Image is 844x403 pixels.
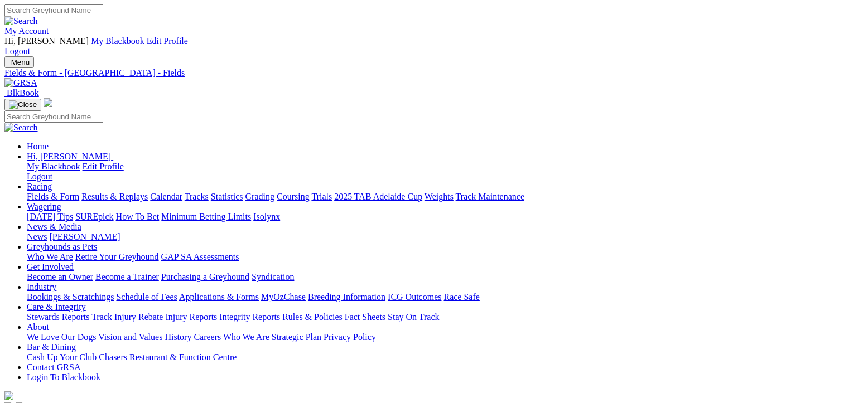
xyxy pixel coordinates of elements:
[161,212,251,221] a: Minimum Betting Limits
[44,98,52,107] img: logo-grsa-white.png
[4,68,840,78] a: Fields & Form - [GEOGRAPHIC_DATA] - Fields
[27,312,89,322] a: Stewards Reports
[261,292,306,302] a: MyOzChase
[27,302,86,312] a: Care & Integrity
[282,312,343,322] a: Rules & Policies
[27,272,840,282] div: Get Involved
[223,332,269,342] a: Who We Are
[27,182,52,191] a: Racing
[219,312,280,322] a: Integrity Reports
[99,352,237,362] a: Chasers Restaurant & Function Centre
[98,332,162,342] a: Vision and Values
[11,58,30,66] span: Menu
[4,88,39,98] a: BlkBook
[27,192,79,201] a: Fields & Form
[27,312,840,322] div: Care & Integrity
[27,192,840,202] div: Racing
[83,162,124,171] a: Edit Profile
[150,192,182,201] a: Calendar
[27,212,840,222] div: Wagering
[4,46,30,56] a: Logout
[211,192,243,201] a: Statistics
[27,152,113,161] a: Hi, [PERSON_NAME]
[49,232,120,241] a: [PERSON_NAME]
[253,212,280,221] a: Isolynx
[27,282,56,292] a: Industry
[27,142,49,151] a: Home
[27,232,840,242] div: News & Media
[165,312,217,322] a: Injury Reports
[75,212,113,221] a: SUREpick
[27,362,80,372] a: Contact GRSA
[27,162,80,171] a: My Blackbook
[161,252,239,261] a: GAP SA Assessments
[27,352,97,362] a: Cash Up Your Club
[27,262,74,271] a: Get Involved
[4,391,13,400] img: logo-grsa-white.png
[4,26,49,36] a: My Account
[4,36,840,56] div: My Account
[245,192,274,201] a: Grading
[324,332,376,342] a: Privacy Policy
[116,292,177,302] a: Schedule of Fees
[27,252,840,262] div: Greyhounds as Pets
[116,212,160,221] a: How To Bet
[27,372,100,382] a: Login To Blackbook
[9,100,37,109] img: Close
[4,99,41,111] button: Toggle navigation
[27,332,96,342] a: We Love Our Dogs
[27,252,73,261] a: Who We Are
[27,222,81,231] a: News & Media
[27,352,840,362] div: Bar & Dining
[4,111,103,123] input: Search
[27,292,840,302] div: Industry
[75,252,159,261] a: Retire Your Greyhound
[27,172,52,181] a: Logout
[308,292,385,302] a: Breeding Information
[272,332,321,342] a: Strategic Plan
[4,123,38,133] img: Search
[252,272,294,281] a: Syndication
[4,56,34,68] button: Toggle navigation
[4,36,89,46] span: Hi, [PERSON_NAME]
[7,88,39,98] span: BlkBook
[27,272,93,281] a: Become an Owner
[27,162,840,182] div: Hi, [PERSON_NAME]
[95,272,159,281] a: Become a Trainer
[425,192,454,201] a: Weights
[334,192,422,201] a: 2025 TAB Adelaide Cup
[388,312,439,322] a: Stay On Track
[27,332,840,342] div: About
[27,212,73,221] a: [DATE] Tips
[277,192,310,201] a: Coursing
[27,242,97,251] a: Greyhounds as Pets
[91,36,144,46] a: My Blackbook
[388,292,441,302] a: ICG Outcomes
[4,16,38,26] img: Search
[27,342,76,352] a: Bar & Dining
[147,36,188,46] a: Edit Profile
[194,332,221,342] a: Careers
[345,312,385,322] a: Fact Sheets
[456,192,524,201] a: Track Maintenance
[27,322,49,332] a: About
[27,232,47,241] a: News
[4,78,37,88] img: GRSA
[185,192,209,201] a: Tracks
[4,4,103,16] input: Search
[443,292,479,302] a: Race Safe
[27,292,114,302] a: Bookings & Scratchings
[161,272,249,281] a: Purchasing a Greyhound
[179,292,259,302] a: Applications & Forms
[27,152,111,161] span: Hi, [PERSON_NAME]
[81,192,148,201] a: Results & Replays
[165,332,191,342] a: History
[91,312,163,322] a: Track Injury Rebate
[27,202,61,211] a: Wagering
[311,192,332,201] a: Trials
